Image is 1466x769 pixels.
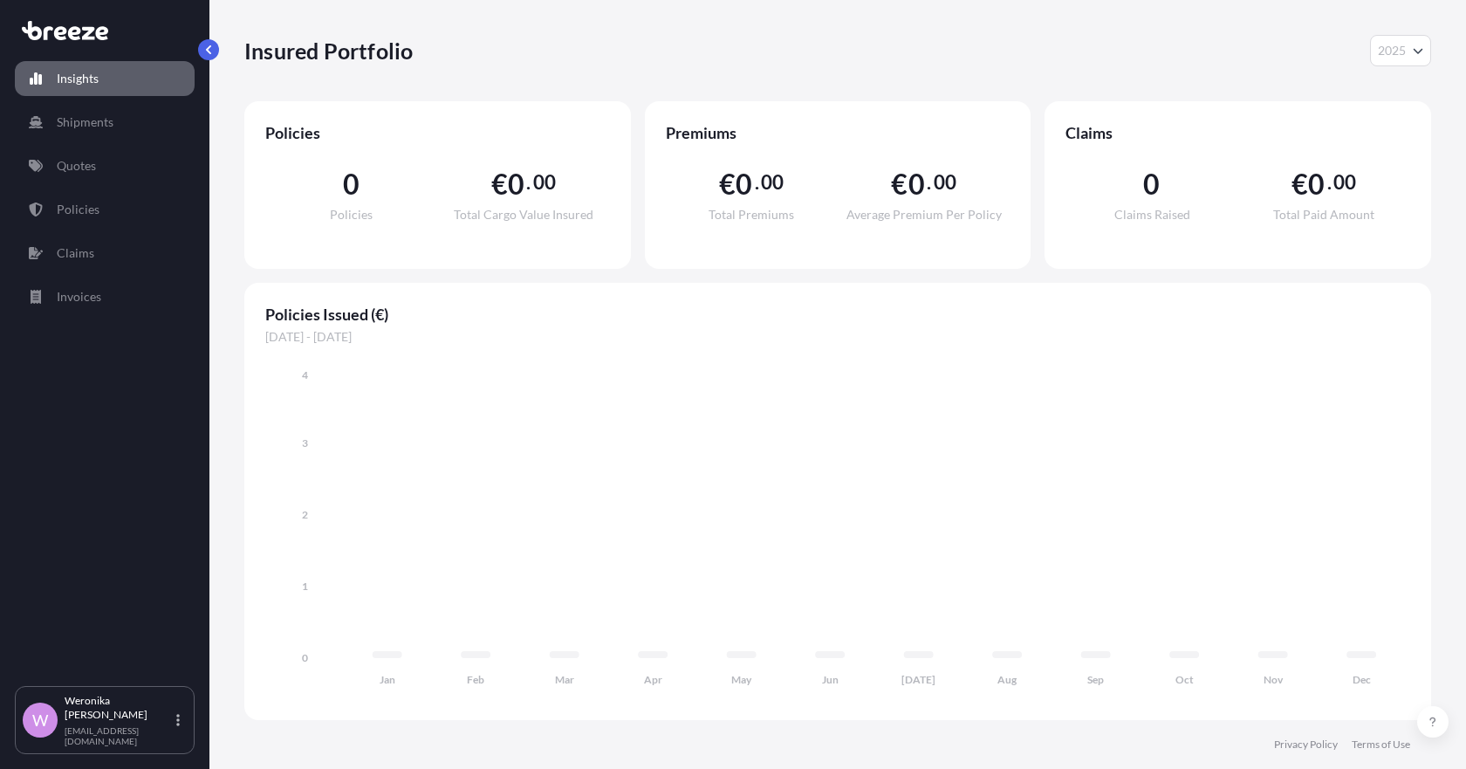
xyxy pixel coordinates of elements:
[65,725,173,746] p: [EMAIL_ADDRESS][DOMAIN_NAME]
[15,192,195,227] a: Policies
[1370,35,1431,66] button: Year Selector
[1291,170,1308,198] span: €
[15,236,195,271] a: Claims
[508,170,524,198] span: 0
[1273,209,1374,221] span: Total Paid Amount
[526,175,531,189] span: .
[15,148,195,183] a: Quotes
[454,209,593,221] span: Total Cargo Value Insured
[666,122,1010,143] span: Premiums
[32,711,48,729] span: W
[1308,170,1325,198] span: 0
[1065,122,1410,143] span: Claims
[1378,42,1406,59] span: 2025
[57,201,99,218] p: Policies
[1274,738,1338,752] a: Privacy Policy
[736,170,752,198] span: 0
[302,651,308,664] tspan: 0
[644,673,662,686] tspan: Apr
[1114,209,1190,221] span: Claims Raised
[15,279,195,314] a: Invoices
[15,61,195,96] a: Insights
[822,673,839,686] tspan: Jun
[927,175,931,189] span: .
[265,122,610,143] span: Policies
[1143,170,1160,198] span: 0
[380,673,395,686] tspan: Jan
[302,580,308,593] tspan: 1
[343,170,360,198] span: 0
[761,175,784,189] span: 00
[533,175,556,189] span: 00
[1175,673,1194,686] tspan: Oct
[934,175,956,189] span: 00
[302,368,308,381] tspan: 4
[891,170,908,198] span: €
[65,694,173,722] p: Weronika [PERSON_NAME]
[57,113,113,131] p: Shipments
[265,304,1410,325] span: Policies Issued (€)
[555,673,574,686] tspan: Mar
[1087,673,1104,686] tspan: Sep
[1353,673,1371,686] tspan: Dec
[1333,175,1356,189] span: 00
[330,209,373,221] span: Policies
[302,508,308,521] tspan: 2
[997,673,1017,686] tspan: Aug
[57,70,99,87] p: Insights
[1352,738,1410,752] a: Terms of Use
[901,673,935,686] tspan: [DATE]
[244,37,413,65] p: Insured Portfolio
[15,105,195,140] a: Shipments
[719,170,736,198] span: €
[57,244,94,262] p: Claims
[57,288,101,306] p: Invoices
[908,170,925,198] span: 0
[846,209,1002,221] span: Average Premium Per Policy
[491,170,508,198] span: €
[265,328,1410,346] span: [DATE] - [DATE]
[1264,673,1284,686] tspan: Nov
[755,175,759,189] span: .
[1327,175,1332,189] span: .
[709,209,794,221] span: Total Premiums
[467,673,484,686] tspan: Feb
[302,436,308,450] tspan: 3
[731,673,752,686] tspan: May
[57,157,96,175] p: Quotes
